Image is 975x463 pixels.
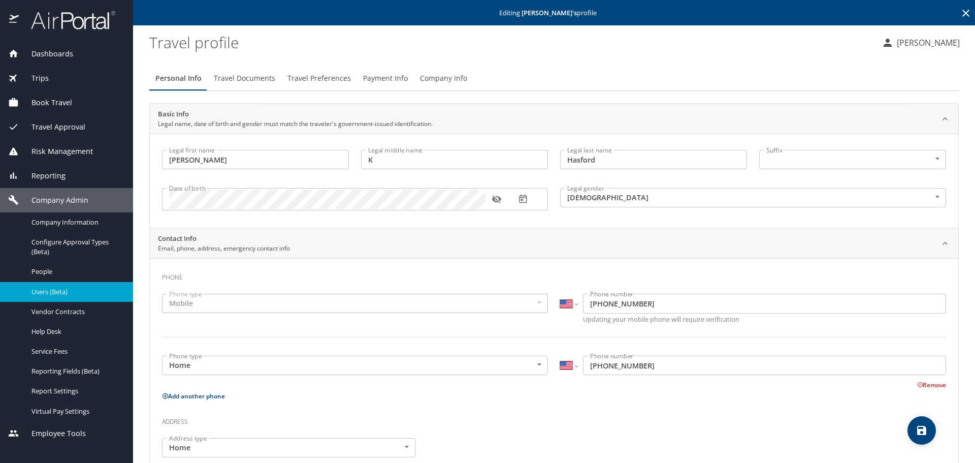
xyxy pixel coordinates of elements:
[20,10,115,30] img: airportal-logo.png
[19,97,72,108] span: Book Travel
[19,73,49,84] span: Trips
[31,366,121,376] span: Reporting Fields (Beta)
[31,407,121,416] span: Virtual Pay Settings
[31,237,121,257] span: Configure Approval Types (Beta)
[19,121,85,133] span: Travel Approval
[877,34,964,52] button: [PERSON_NAME]
[9,10,20,30] img: icon-airportal.png
[31,218,121,227] span: Company Information
[162,411,946,428] h3: Address
[155,72,202,85] span: Personal Info
[162,392,225,400] button: Add another phone
[522,8,577,17] strong: [PERSON_NAME] 's
[583,316,946,323] p: Updating your mobile phone will require verification
[158,234,290,244] h2: Contact Info
[31,327,121,336] span: Help Desk
[19,195,88,206] span: Company Admin
[136,10,972,16] p: Editing profile
[31,347,121,356] span: Service Fees
[19,428,86,439] span: Employee Tools
[420,72,467,85] span: Company Info
[907,416,936,445] button: save
[150,104,958,134] div: Basic InfoLegal name, date of birth and gender must match the traveler's government-issued identi...
[149,66,959,90] div: Profile
[158,119,433,129] p: Legal name, date of birth and gender must match the traveler's government-issued identification.
[162,438,415,457] div: Home
[287,72,351,85] span: Travel Preferences
[150,134,958,228] div: Basic InfoLegal name, date of birth and gender must match the traveler's government-issued identi...
[150,228,958,259] div: Contact InfoEmail, phone, address, emergency contact info
[214,72,275,85] span: Travel Documents
[162,266,946,284] h3: Phone
[149,26,873,58] h1: Travel profile
[162,356,548,375] div: Home
[158,244,290,253] p: Email, phone, address, emergency contact info
[162,294,548,313] div: Mobile
[19,146,93,157] span: Risk Management
[917,381,946,389] button: Remove
[31,386,121,396] span: Report Settings
[19,48,73,59] span: Dashboards
[894,37,960,49] p: [PERSON_NAME]
[560,188,946,207] div: [DEMOGRAPHIC_DATA]
[31,267,121,276] span: People
[759,150,946,169] div: ​
[31,287,121,297] span: Users (Beta)
[19,170,66,181] span: Reporting
[363,72,408,85] span: Payment Info
[31,307,121,317] span: Vendor Contracts
[158,109,433,119] h2: Basic Info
